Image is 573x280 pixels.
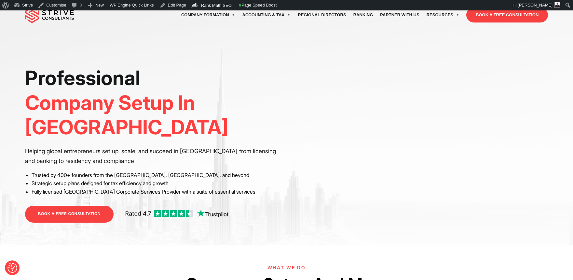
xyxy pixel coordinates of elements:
[178,6,239,24] a: Company Formation
[25,91,228,140] span: Company Setup In [GEOGRAPHIC_DATA]
[423,6,463,24] a: Resources
[518,3,553,7] span: [PERSON_NAME]
[7,263,17,273] img: Revisit consent button
[466,7,548,22] a: BOOK A FREE CONSULTATION
[25,206,114,222] a: BOOK A FREE CONSULTATION
[239,6,294,24] a: Accounting & Tax
[32,179,282,188] li: Strategic setup plans designed for tax efficiency and growth
[25,7,74,23] img: main-logo.svg
[292,66,548,211] iframe: <br />
[376,6,423,24] a: Partner with Us
[294,6,349,24] a: Regional Directors
[25,66,282,140] h1: Professional
[350,6,377,24] a: Banking
[32,188,282,196] li: Fully licensed [GEOGRAPHIC_DATA] Corporate Services Provider with a suite of essential services
[25,146,282,166] p: Helping global entrepreneurs set up, scale, and succeed in [GEOGRAPHIC_DATA] from licensing and b...
[7,263,17,273] button: Consent Preferences
[32,171,282,180] li: Trusted by 400+ founders from the [GEOGRAPHIC_DATA], [GEOGRAPHIC_DATA], and beyond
